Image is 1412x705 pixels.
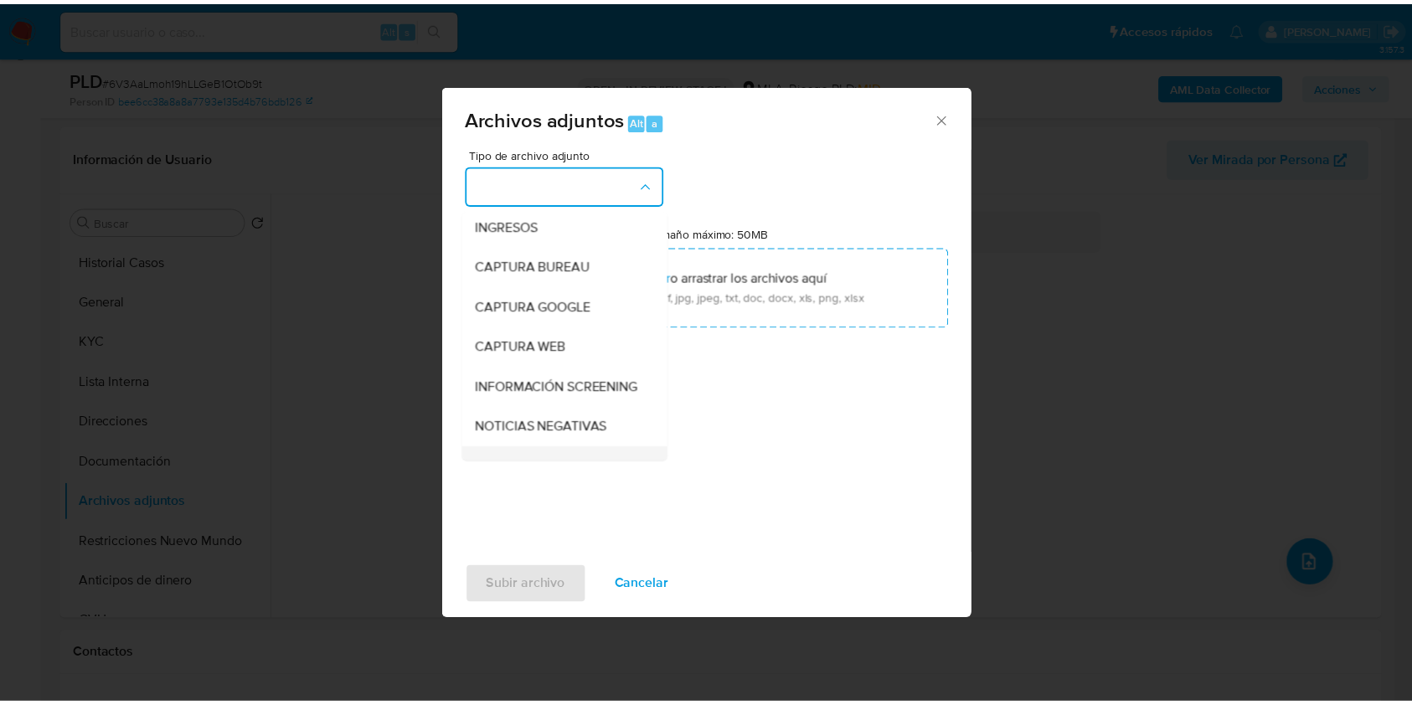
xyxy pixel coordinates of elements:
span: Cancelar [622,568,677,605]
span: CAPTURA GOOGLE [481,298,597,315]
button: Cancelar [600,566,698,606]
span: OTROS - DUE DILIGENCE [481,459,630,476]
span: INFORMACIÓN SCREENING [481,378,645,395]
label: Tamaño máximo: 50MB [657,225,777,240]
span: Alt [637,113,651,129]
span: CAPTURA WEB [481,338,572,355]
span: INGRESOS [481,218,544,234]
span: Archivos adjuntos [471,103,632,132]
span: a [660,113,666,129]
button: Cerrar [945,110,960,125]
span: CAPTURA BUREAU [481,258,596,275]
span: Tipo de archivo adjunto [475,147,676,159]
span: NOTICIAS NEGATIVAS [481,419,614,435]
